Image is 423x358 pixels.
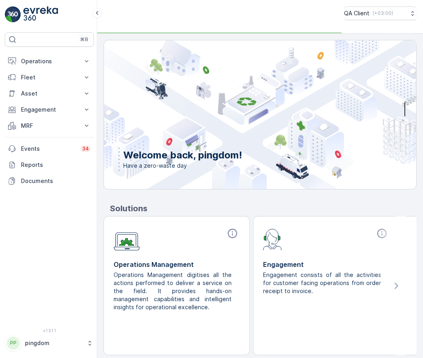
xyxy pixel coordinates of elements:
p: ⌘B [80,36,88,43]
p: pingdom [25,339,83,347]
p: Reports [21,161,91,169]
img: module-icon [114,228,140,251]
button: Asset [5,85,94,102]
img: logo [5,6,21,23]
p: Engagement consists of all the activities for customer facing operations from order receipt to in... [263,271,383,295]
p: Solutions [110,202,417,214]
button: MRF [5,118,94,134]
p: Welcome back, pingdom! [123,149,242,162]
button: Operations [5,53,94,69]
div: PP [7,337,20,350]
p: ( +03:00 ) [373,10,393,17]
p: Operations Management digitises all the actions performed to deliver a service on the field. It p... [114,271,233,311]
p: MRF [21,122,78,130]
p: Engagement [263,260,389,269]
button: Engagement [5,102,94,118]
img: city illustration [68,40,416,189]
p: QA Client [344,9,369,17]
p: Fleet [21,73,78,81]
span: Have a zero-waste day [123,162,242,170]
p: Documents [21,177,91,185]
button: QA Client(+03:00) [344,6,417,20]
p: Operations Management [114,260,240,269]
p: Events [21,145,76,153]
a: Events34 [5,141,94,157]
img: logo_light-DOdMpM7g.png [23,6,58,23]
p: Operations [21,57,78,65]
p: Asset [21,89,78,98]
a: Reports [5,157,94,173]
img: module-icon [263,228,282,250]
span: v 1.51.1 [5,328,94,333]
button: Fleet [5,69,94,85]
a: Documents [5,173,94,189]
p: 34 [82,146,89,152]
p: Engagement [21,106,78,114]
button: PPpingdom [5,335,94,352]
